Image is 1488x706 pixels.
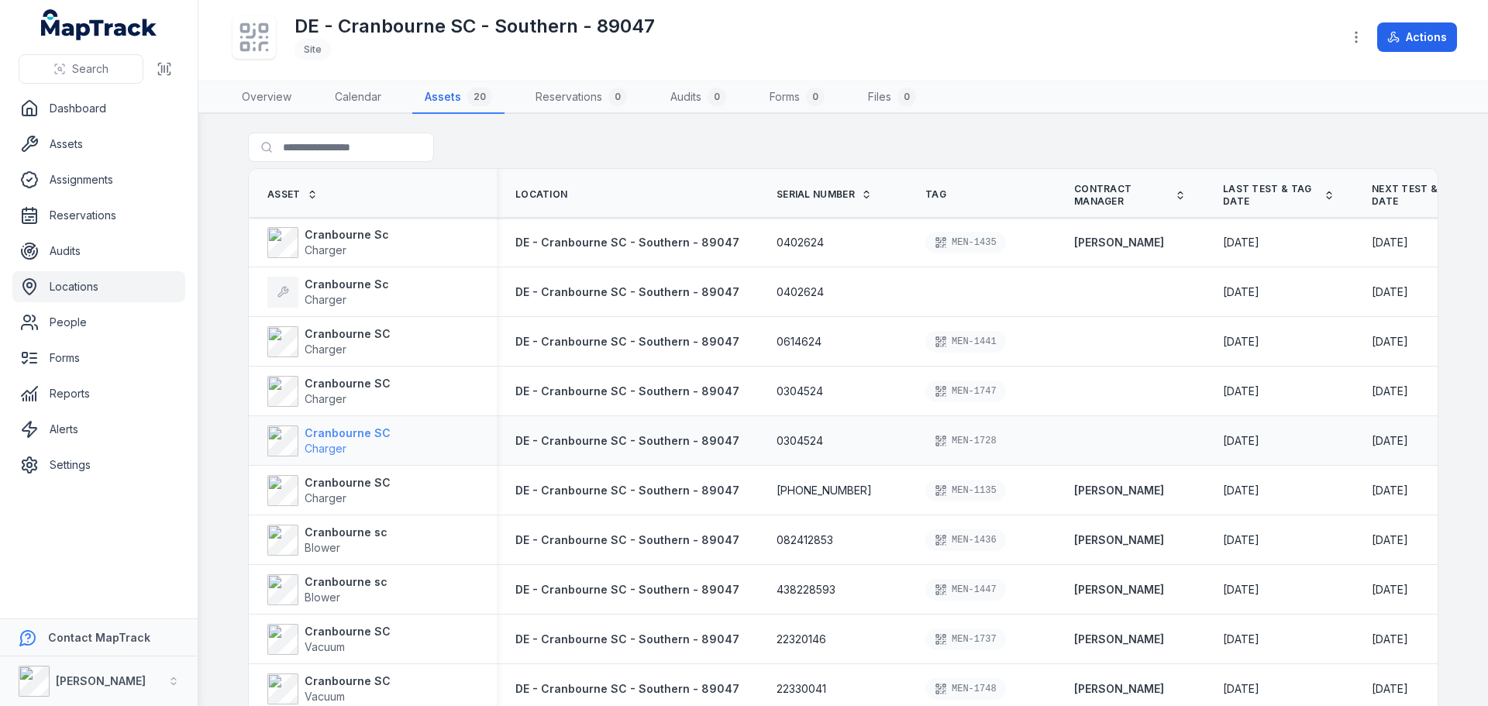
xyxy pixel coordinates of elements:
a: [PERSON_NAME] [1074,235,1164,250]
span: 0614624 [777,334,821,350]
div: 20 [467,88,492,106]
span: DE - Cranbourne SC - Southern - 89047 [515,236,739,249]
span: Charger [305,392,346,405]
time: 8/7/2025, 12:00:00 AM [1223,284,1259,300]
a: Cranbourne SCCharger [267,376,391,407]
div: MEN-1748 [925,678,1006,700]
span: Next test & tag date [1372,183,1466,208]
span: [DATE] [1372,583,1408,596]
a: Cranbourne SCVacuum [267,624,391,655]
a: Reservations0 [523,81,639,114]
time: 8/7/2025, 12:00:00 AM [1223,433,1259,449]
a: DE - Cranbourne SC - Southern - 89047 [515,632,739,647]
span: [PHONE_NUMBER] [777,483,872,498]
strong: Cranbourne SC [305,376,391,391]
span: Charger [305,491,346,505]
span: Vacuum [305,640,345,653]
time: 8/7/2025, 12:00:00 AM [1223,483,1259,498]
span: [DATE] [1223,236,1259,249]
a: Assets [12,129,185,160]
time: 2/7/2026, 12:00:00 AM [1372,483,1408,498]
a: Audits0 [658,81,739,114]
a: Audits [12,236,185,267]
a: MapTrack [41,9,157,40]
span: DE - Cranbourne SC - Southern - 89047 [515,434,739,447]
time: 2/7/2026, 12:00:00 AM [1372,582,1408,598]
a: Locations [12,271,185,302]
strong: [PERSON_NAME] [1074,681,1164,697]
strong: Cranbourne SC [305,624,391,639]
a: Cranbourne SCCharger [267,326,391,357]
strong: Cranbourne Sc [305,277,389,292]
a: Reservations [12,200,185,231]
strong: Cranbourne SC [305,475,391,491]
time: 2/7/2026, 10:00:00 AM [1372,632,1408,647]
span: DE - Cranbourne SC - Southern - 89047 [515,682,739,695]
a: People [12,307,185,338]
a: Reports [12,378,185,409]
div: 0 [708,88,726,106]
span: 0402624 [777,235,824,250]
time: 8/7/2025, 10:00:00 AM [1223,681,1259,697]
a: Forms [12,343,185,374]
div: MEN-1135 [925,480,1006,501]
div: MEN-1447 [925,579,1006,601]
span: Blower [305,591,340,604]
span: [DATE] [1223,533,1259,546]
span: DE - Cranbourne SC - Southern - 89047 [515,285,739,298]
div: 0 [897,88,916,106]
span: [DATE] [1372,682,1408,695]
a: DE - Cranbourne SC - Southern - 89047 [515,235,739,250]
span: DE - Cranbourne SC - Southern - 89047 [515,335,739,348]
span: [DATE] [1372,533,1408,546]
a: Dashboard [12,93,185,124]
div: MEN-1435 [925,232,1006,253]
time: 8/7/25, 12:25:00 AM [1223,582,1259,598]
strong: Cranbourne sc [305,525,387,540]
div: Site [294,39,331,60]
a: Cranbourne scBlower [267,525,387,556]
time: 2/7/2026, 12:00:00 AM [1372,532,1408,548]
span: [DATE] [1372,384,1408,398]
time: 2/7/2026, 12:00:00 AM [1372,384,1408,399]
span: [DATE] [1372,285,1408,298]
span: Contract Manager [1074,183,1169,208]
span: Charger [305,442,346,455]
a: Asset [267,188,318,201]
time: 2/7/2026, 12:00:00 AM [1372,433,1408,449]
a: DE - Cranbourne SC - Southern - 89047 [515,532,739,548]
span: 22330041 [777,681,826,697]
span: Last Test & Tag Date [1223,183,1317,208]
time: 8/7/2025, 10:00:00 AM [1223,632,1259,647]
a: DE - Cranbourne SC - Southern - 89047 [515,284,739,300]
span: DE - Cranbourne SC - Southern - 89047 [515,533,739,546]
time: 8/7/2025, 12:00:00 AM [1223,532,1259,548]
div: MEN-1737 [925,629,1006,650]
a: Cranbourne SCVacuum [267,673,391,704]
span: [DATE] [1223,632,1259,646]
a: Cranbourne scBlower [267,574,387,605]
a: [PERSON_NAME] [1074,632,1164,647]
span: Search [72,61,108,77]
time: 2/7/2026, 12:00:00 AM [1372,235,1408,250]
a: Forms0 [757,81,837,114]
a: Settings [12,449,185,480]
span: [DATE] [1372,484,1408,497]
a: Assets20 [412,81,505,114]
div: 0 [608,88,627,106]
button: Search [19,54,143,84]
span: 0402624 [777,284,824,300]
span: Location [515,188,567,201]
span: [DATE] [1372,632,1408,646]
a: DE - Cranbourne SC - Southern - 89047 [515,334,739,350]
time: 2/7/2026, 11:00:00 AM [1372,681,1408,697]
a: [PERSON_NAME] [1074,532,1164,548]
span: 0304524 [777,433,823,449]
span: [DATE] [1223,384,1259,398]
span: 082412853 [777,532,833,548]
a: Cranbourne SCCharger [267,475,391,506]
a: Files0 [856,81,928,114]
a: DE - Cranbourne SC - Southern - 89047 [515,433,739,449]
